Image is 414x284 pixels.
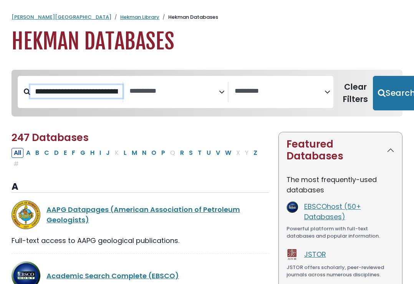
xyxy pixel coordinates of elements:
button: Filter Results A [24,148,33,158]
button: Filter Results W [223,148,233,158]
button: Clear Filters [338,76,373,110]
a: AAPG Datapages (American Association of Petroleum Geologists) [46,205,240,225]
span: 247 Databases [12,131,89,144]
textarea: Search [129,87,219,95]
button: Filter Results I [97,148,103,158]
a: EBSCOhost (50+ Databases) [304,202,361,222]
button: Filter Results F [70,148,78,158]
p: The most frequently-used databases [286,174,394,195]
button: All [12,148,23,158]
button: Filter Results G [78,148,88,158]
button: Filter Results H [88,148,97,158]
button: Filter Results J [104,148,112,158]
nav: Search filters [12,70,402,117]
div: JSTOR offers scholarly, peer-reviewed journals across numerous disciplines. [286,264,394,279]
div: Full-text access to AAPG geological publications. [12,235,269,246]
a: Academic Search Complete (EBSCO) [46,271,179,281]
button: Filter Results V [214,148,222,158]
button: Filter Results U [204,148,213,158]
button: Filter Results R [178,148,186,158]
button: Filter Results M [129,148,139,158]
button: Filter Results N [140,148,149,158]
button: Filter Results O [149,148,159,158]
button: Filter Results C [42,148,51,158]
button: Filter Results T [195,148,204,158]
nav: breadcrumb [12,13,402,21]
div: Alpha-list to filter by first letter of database name [12,148,260,168]
button: Filter Results S [187,148,195,158]
button: Filter Results L [121,148,129,158]
button: Filter Results Z [251,148,260,158]
h3: A [12,181,269,193]
a: JSTOR [304,250,326,259]
button: Filter Results B [33,148,41,158]
h1: Hekman Databases [12,29,402,54]
a: [PERSON_NAME][GEOGRAPHIC_DATA] [12,13,111,21]
button: Filter Results D [52,148,61,158]
button: Featured Databases [279,132,402,168]
div: Powerful platform with full-text databases and popular information. [286,225,394,240]
textarea: Search [235,87,325,95]
input: Search database by title or keyword [30,85,123,98]
a: Hekman Library [120,13,159,21]
li: Hekman Databases [159,13,218,21]
button: Filter Results P [159,148,167,158]
button: Filter Results E [61,148,69,158]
